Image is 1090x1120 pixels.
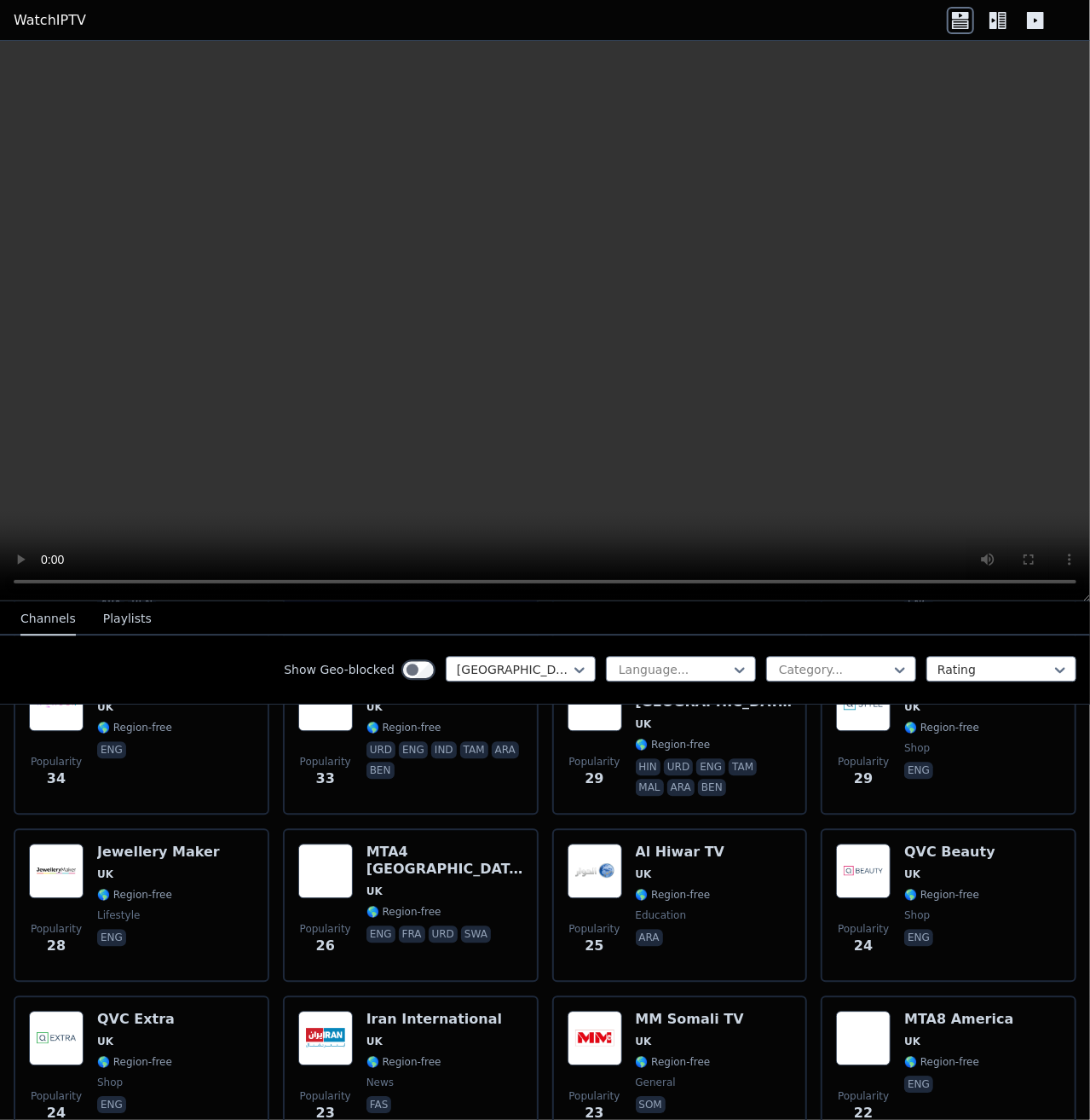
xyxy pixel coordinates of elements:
span: Popularity [300,1089,351,1103]
span: 🌎 Region-free [366,721,441,734]
p: eng [366,926,395,943]
span: Popularity [31,755,82,769]
p: eng [696,758,725,775]
p: som [636,1096,666,1113]
span: 🌎 Region-free [636,888,711,902]
span: shop [904,741,930,755]
h6: MTA4 [GEOGRAPHIC_DATA] [366,844,523,878]
span: Popularity [568,755,620,769]
span: Popularity [31,1089,82,1103]
p: mal [636,779,664,796]
img: Jewellery Maker [29,844,84,898]
span: 🌎 Region-free [636,738,711,752]
p: ind [431,741,457,758]
h6: MM Somali TV [636,1011,744,1028]
span: news [366,1076,394,1089]
span: 🌎 Region-free [97,1055,172,1069]
span: 33 [316,769,335,789]
p: swa [461,926,491,943]
p: tam [460,741,488,758]
button: Playlists [103,603,152,635]
span: UK [636,1035,652,1048]
span: 🌎 Region-free [904,888,979,902]
a: WatchIPTV [14,10,86,31]
span: UK [366,700,383,714]
span: 28 [47,936,66,956]
span: 🌎 Region-free [366,905,441,919]
span: lifestyle [97,908,140,922]
span: Popularity [838,1089,889,1103]
span: Popularity [568,922,620,936]
span: 🌎 Region-free [366,1055,441,1069]
p: ara [667,779,695,796]
span: Popularity [838,922,889,936]
span: Popularity [31,922,82,936]
p: eng [904,762,933,779]
span: UK [904,700,920,714]
h6: QVC Extra [97,1011,175,1028]
span: education [636,908,687,922]
span: Popularity [300,755,351,769]
img: MM Somali TV [568,1011,622,1065]
p: urd [366,741,395,758]
span: general [636,1076,676,1089]
span: 🌎 Region-free [97,888,172,902]
span: Popularity [568,1089,620,1103]
p: ben [366,762,395,779]
img: QVC Extra [29,1011,84,1065]
span: 29 [854,769,873,789]
span: UK [904,1035,920,1048]
button: Channels [20,603,76,635]
p: eng [904,1076,933,1093]
p: hin [636,758,661,775]
p: fra [399,926,425,943]
p: urd [664,758,693,775]
p: urd [429,926,458,943]
span: UK [366,885,383,898]
span: 🌎 Region-free [904,721,979,734]
span: UK [366,1035,383,1048]
span: 29 [585,769,603,789]
span: Popularity [838,755,889,769]
span: 26 [316,936,335,956]
span: UK [97,1035,113,1048]
p: fas [366,1096,392,1113]
span: UK [636,868,652,881]
h6: Jewellery Maker [97,844,220,861]
span: 34 [47,769,66,789]
p: eng [97,1096,126,1113]
p: eng [399,741,428,758]
p: ara [492,741,519,758]
span: 🌎 Region-free [636,1055,711,1069]
img: Al Hiwar TV [568,844,622,898]
p: ben [698,779,726,796]
span: Popularity [300,922,351,936]
span: 24 [854,936,873,956]
p: ara [636,929,663,946]
h6: Al Hiwar TV [636,844,725,861]
h6: MTA8 America [904,1011,1013,1028]
img: MTA4 Africa [298,844,353,898]
p: tam [729,758,757,775]
label: Show Geo-blocked [284,661,395,678]
img: MTA8 America [836,1011,891,1065]
p: eng [97,929,126,946]
span: 🌎 Region-free [97,721,172,734]
h6: QVC Beauty [904,844,995,861]
h6: Iran International [366,1011,502,1028]
span: shop [904,908,930,922]
span: UK [97,700,113,714]
p: eng [904,929,933,946]
span: UK [97,868,113,881]
span: shop [97,1076,123,1089]
img: Iran International [298,1011,353,1065]
span: UK [904,868,920,881]
p: eng [97,741,126,758]
span: 25 [585,936,603,956]
span: 🌎 Region-free [904,1055,979,1069]
span: UK [636,717,652,731]
img: QVC Beauty [836,844,891,898]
